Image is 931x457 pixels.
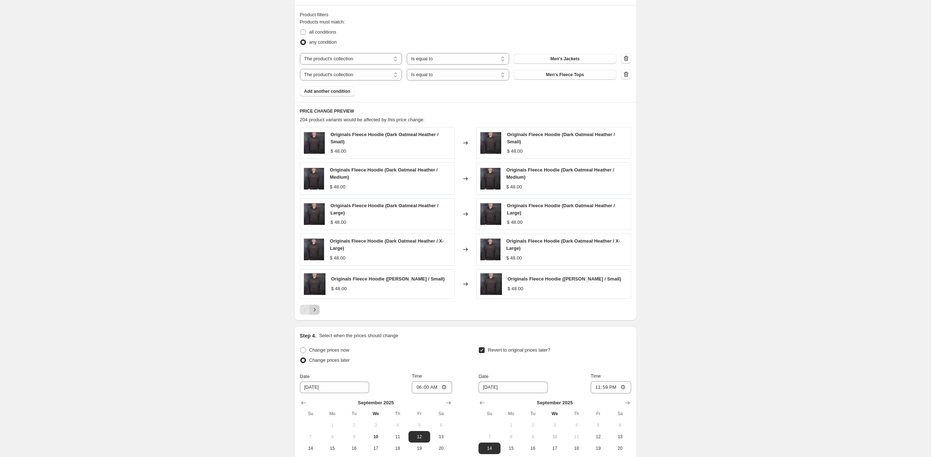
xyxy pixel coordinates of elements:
img: BHME920S_DTB-2_d08b0e06-239b-44ce-9a54-eebc4add6028_80x.jpg [304,168,324,190]
span: Sa [433,411,449,417]
button: Sunday September 14 2025 [478,443,500,454]
span: 12 [590,434,606,440]
button: Add another condition [300,86,355,96]
span: 14 [303,445,319,451]
button: Saturday September 20 2025 [430,443,452,454]
span: 10 [547,434,563,440]
button: Show next month, October 2025 [622,398,633,408]
th: Friday [587,408,609,419]
th: Thursday [565,408,587,419]
button: Thursday September 4 2025 [565,419,587,431]
button: Tuesday September 9 2025 [522,431,544,443]
span: Originals Fleece Hoodie ([PERSON_NAME] / Small) [508,276,621,282]
span: 3 [368,422,384,428]
span: Su [481,411,497,417]
div: $ 48.00 [330,183,345,191]
span: Revert to original prices later? [488,347,550,353]
span: Sa [612,411,628,417]
img: BHME920S_DTB-2_d08b0e06-239b-44ce-9a54-eebc4add6028_80x.jpg [304,132,325,154]
span: Tu [525,411,541,417]
span: 19 [411,445,427,451]
div: $ 48.00 [507,148,523,155]
button: Sunday September 7 2025 [300,431,322,443]
span: Originals Fleece Hoodie (Dark Oatmeal Heather / X-Large) [330,238,444,251]
span: 3 [547,422,563,428]
th: Tuesday [522,408,544,419]
span: Mo [324,411,340,417]
span: 6 [612,422,628,428]
button: Monday September 8 2025 [501,431,522,443]
button: Next [310,305,320,315]
span: 13 [612,434,628,440]
img: BHME920S_DTB-2_d08b0e06-239b-44ce-9a54-eebc4add6028_80x.jpg [480,132,501,154]
img: BHME920S_DTB-2_d08b0e06-239b-44ce-9a54-eebc4add6028_80x.jpg [304,273,325,295]
input: 9/10/2025 [478,382,548,393]
th: Monday [322,408,343,419]
span: Add another condition [304,88,350,94]
button: Men's Jackets [514,54,616,64]
span: 17 [547,445,563,451]
input: 12:00 [591,381,631,393]
span: Th [568,411,584,417]
div: $ 48.00 [506,183,522,191]
button: Men's Fleece Tops [514,70,616,80]
span: 9 [346,434,362,440]
div: $ 48.00 [331,285,347,292]
button: Friday September 5 2025 [587,419,609,431]
span: 12 [411,434,427,440]
span: 18 [568,445,584,451]
div: $ 48.00 [507,219,523,226]
span: 5 [411,422,427,428]
span: 4 [568,422,584,428]
th: Saturday [609,408,631,419]
nav: Pagination [300,305,320,315]
span: 4 [390,422,406,428]
span: 10 [368,434,384,440]
th: Monday [501,408,522,419]
th: Sunday [478,408,500,419]
span: Tu [346,411,362,417]
span: Originals Fleece Hoodie ([PERSON_NAME] / Small) [331,276,445,282]
span: any condition [309,39,337,45]
span: 15 [324,445,340,451]
button: Today Wednesday September 10 2025 [365,431,386,443]
span: 17 [368,445,384,451]
span: all conditions [309,29,336,35]
span: Fr [411,411,427,417]
button: Saturday September 6 2025 [430,419,452,431]
button: Tuesday September 16 2025 [343,443,365,454]
h2: Step 4. [300,332,316,339]
button: Friday September 19 2025 [408,443,430,454]
th: Tuesday [343,408,365,419]
div: $ 48.00 [330,254,345,262]
img: BHME920S_DTB-2_d08b0e06-239b-44ce-9a54-eebc4add6028_80x.jpg [304,239,324,260]
button: Tuesday September 2 2025 [343,419,365,431]
span: Change prices later [309,357,350,363]
img: BHME920S_DTB-2_d08b0e06-239b-44ce-9a54-eebc4add6028_80x.jpg [480,273,502,295]
button: Friday September 5 2025 [408,419,430,431]
span: 8 [503,434,519,440]
span: Originals Fleece Hoodie (Dark Oatmeal Heather / X-Large) [506,238,620,251]
div: $ 48.00 [506,254,522,262]
span: 7 [481,434,497,440]
span: 19 [590,445,606,451]
span: Date [300,374,310,379]
button: Thursday September 18 2025 [387,443,408,454]
button: Tuesday September 16 2025 [522,443,544,454]
button: Saturday September 13 2025 [430,431,452,443]
button: Today Wednesday September 10 2025 [544,431,565,443]
th: Wednesday [365,408,386,419]
span: 8 [324,434,340,440]
button: Friday September 19 2025 [587,443,609,454]
img: BHME920S_DTB-2_d08b0e06-239b-44ce-9a54-eebc4add6028_80x.jpg [304,203,325,225]
span: Fr [590,411,606,417]
span: Originals Fleece Hoodie (Dark Oatmeal Heather / Small) [331,132,438,144]
th: Friday [408,408,430,419]
button: Tuesday September 2 2025 [522,419,544,431]
span: Time [412,373,422,379]
th: Wednesday [544,408,565,419]
span: 18 [390,445,406,451]
span: Mo [503,411,519,417]
button: Friday September 12 2025 [587,431,609,443]
span: 1 [324,422,340,428]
